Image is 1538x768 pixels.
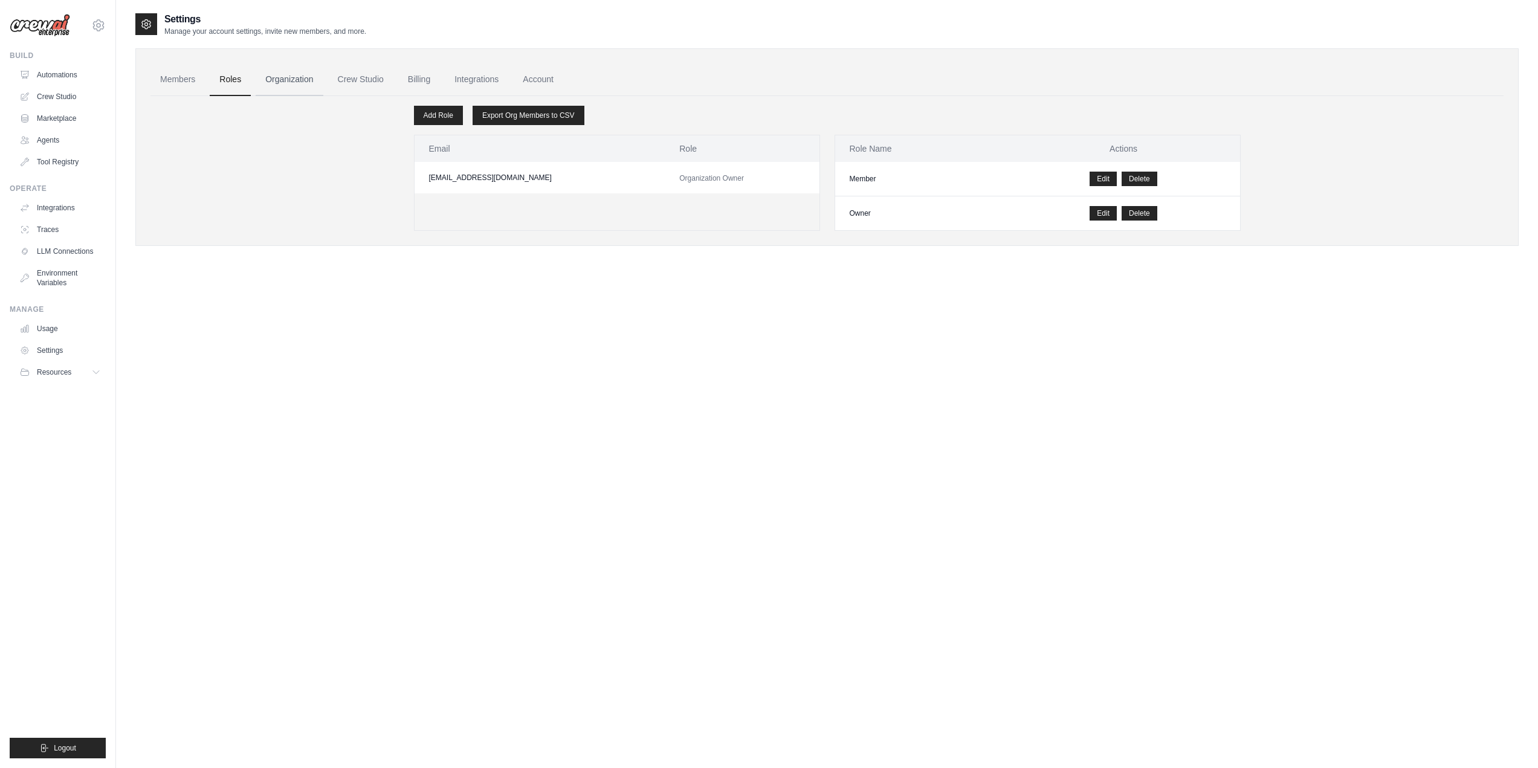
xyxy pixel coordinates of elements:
p: Manage your account settings, invite new members, and more. [164,27,366,36]
a: Integrations [445,63,508,96]
a: LLM Connections [15,242,106,261]
a: Automations [15,65,106,85]
a: Crew Studio [328,63,393,96]
td: [EMAIL_ADDRESS][DOMAIN_NAME] [415,162,665,193]
span: Resources [37,367,71,377]
a: Export Org Members to CSV [473,106,584,125]
a: Traces [15,220,106,239]
a: Members [150,63,205,96]
a: Integrations [15,198,106,218]
th: Role Name [835,135,1007,162]
button: Logout [10,738,106,758]
div: Operate [10,184,106,193]
a: Settings [15,341,106,360]
a: Edit [1090,206,1117,221]
a: Agents [15,131,106,150]
th: Role [665,135,819,162]
h2: Settings [164,12,366,27]
th: Actions [1007,135,1240,162]
button: Delete [1122,206,1157,221]
div: Manage [10,305,106,314]
a: Usage [15,319,106,338]
a: Tool Registry [15,152,106,172]
td: Member [835,162,1007,196]
a: Edit [1090,172,1117,186]
div: Build [10,51,106,60]
a: Crew Studio [15,87,106,106]
a: Billing [398,63,440,96]
button: Resources [15,363,106,382]
th: Email [415,135,665,162]
a: Organization [256,63,323,96]
span: Logout [54,743,76,753]
td: Owner [835,196,1007,231]
button: Delete [1122,172,1157,186]
a: Account [513,63,563,96]
a: Add Role [414,106,463,125]
a: Marketplace [15,109,106,128]
img: Logo [10,14,70,37]
a: Environment Variables [15,263,106,292]
span: Organization Owner [679,174,744,182]
a: Roles [210,63,251,96]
